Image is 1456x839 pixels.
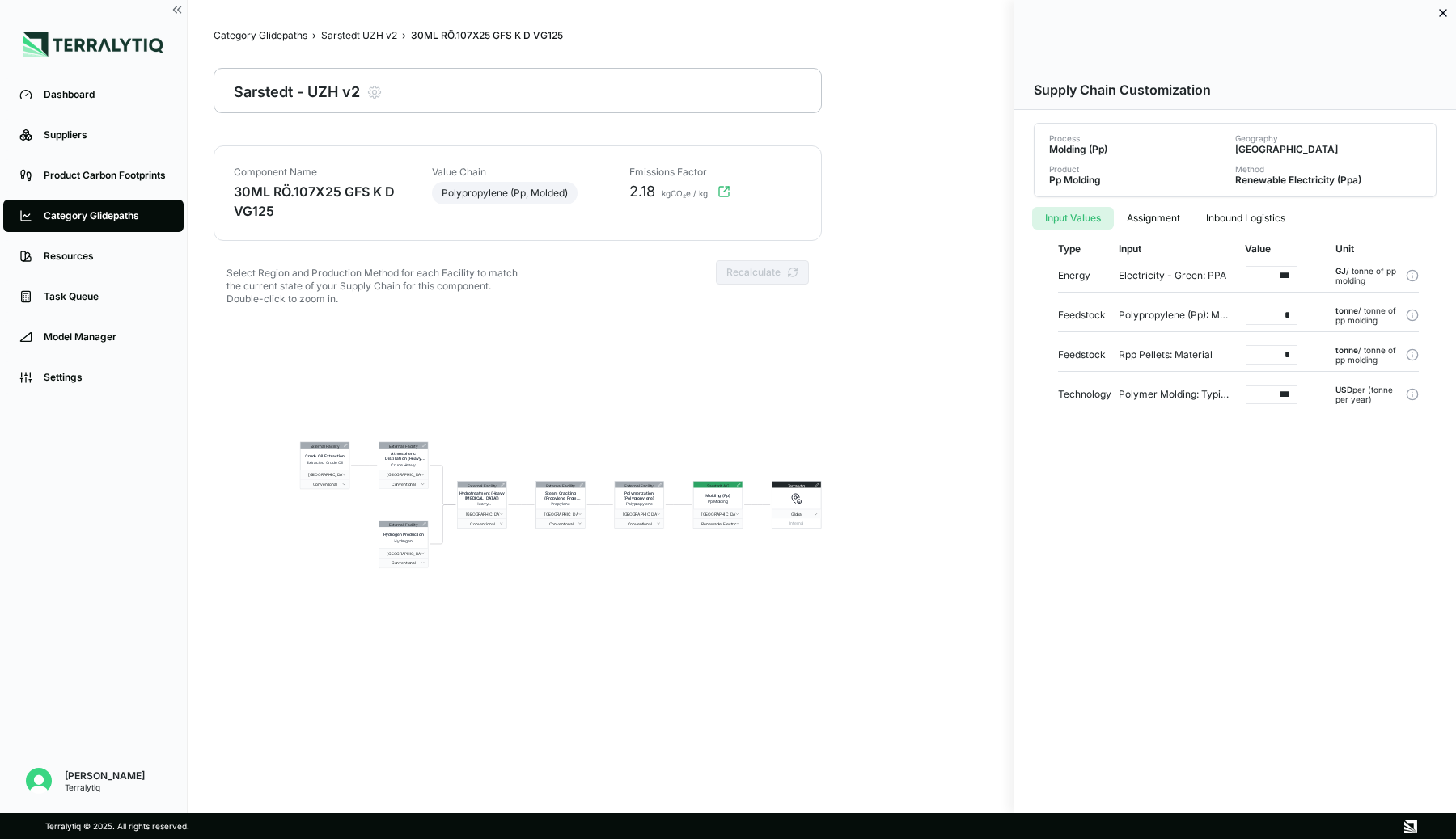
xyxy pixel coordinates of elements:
div: Method [1235,164,1264,174]
div: / tonne of pp molding [1335,345,1399,365]
div: Unit [1335,242,1393,255]
div: Molding (Pp) [1049,143,1107,156]
div: Polymer Molding: Typical Size [1119,388,1232,401]
div: Pp Molding [1049,174,1101,187]
div: Rpp Pellets: Material [1119,348,1232,361]
div: Technology [1058,388,1119,401]
div: Type [1058,242,1119,255]
button: Assignment [1114,207,1193,230]
div: Feedstock [1058,348,1119,361]
div: Supply Chain Customization [1014,19,1456,110]
div: [GEOGRAPHIC_DATA] [1235,143,1338,156]
div: Renewable Electricity (Ppa) [1235,174,1361,187]
span: tonne [1335,345,1358,355]
div: / tonne of pp molding [1335,266,1399,285]
div: Value [1232,242,1323,255]
div: Feedstock [1058,309,1119,322]
div: Geography [1235,133,1278,143]
div: Process [1049,133,1080,143]
button: Input Values [1032,207,1114,230]
div: per (tonne per year) [1335,385,1399,404]
div: / tonne of pp molding [1335,306,1399,325]
span: GJ [1335,266,1346,276]
div: Product [1049,164,1079,174]
span: USD [1335,385,1352,394]
span: tonne [1335,306,1358,315]
div: Polypropylene (Pp): Material [1119,309,1232,322]
div: Energy [1058,269,1119,282]
div: Input [1119,242,1232,255]
button: Inbound Logistics [1193,207,1298,230]
div: Electricity - Green: PPA [1119,269,1232,282]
